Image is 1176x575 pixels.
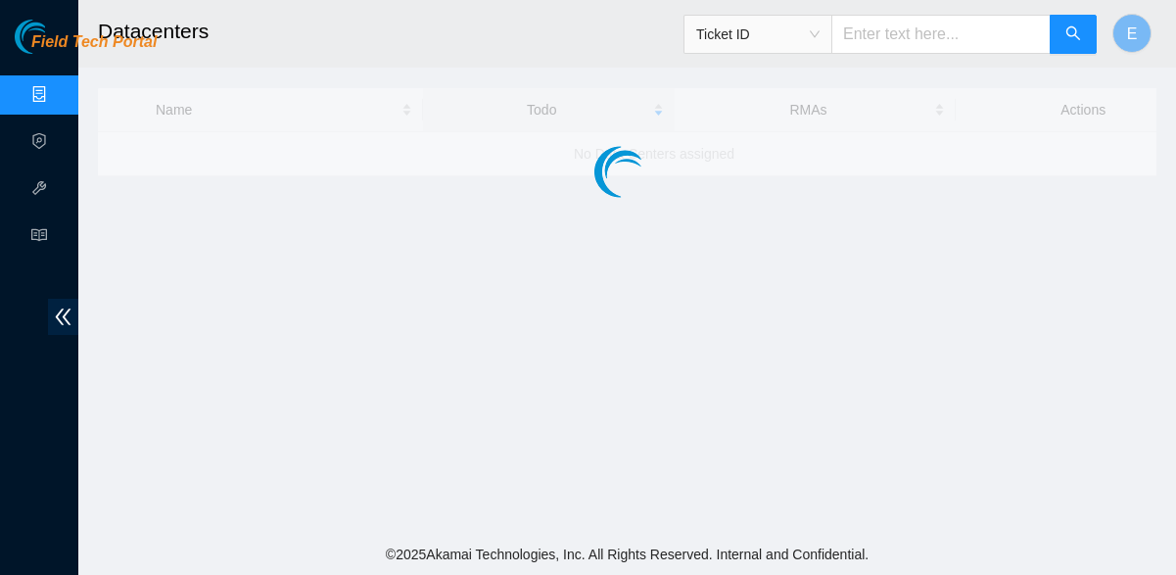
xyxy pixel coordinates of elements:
[31,33,157,52] span: Field Tech Portal
[31,218,47,258] span: read
[696,20,820,49] span: Ticket ID
[1112,14,1152,53] button: E
[1050,15,1097,54] button: search
[48,299,78,335] span: double-left
[1065,25,1081,44] span: search
[1127,22,1138,46] span: E
[15,20,99,54] img: Akamai Technologies
[78,534,1176,575] footer: © 2025 Akamai Technologies, Inc. All Rights Reserved. Internal and Confidential.
[15,35,157,61] a: Akamai TechnologiesField Tech Portal
[831,15,1051,54] input: Enter text here...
